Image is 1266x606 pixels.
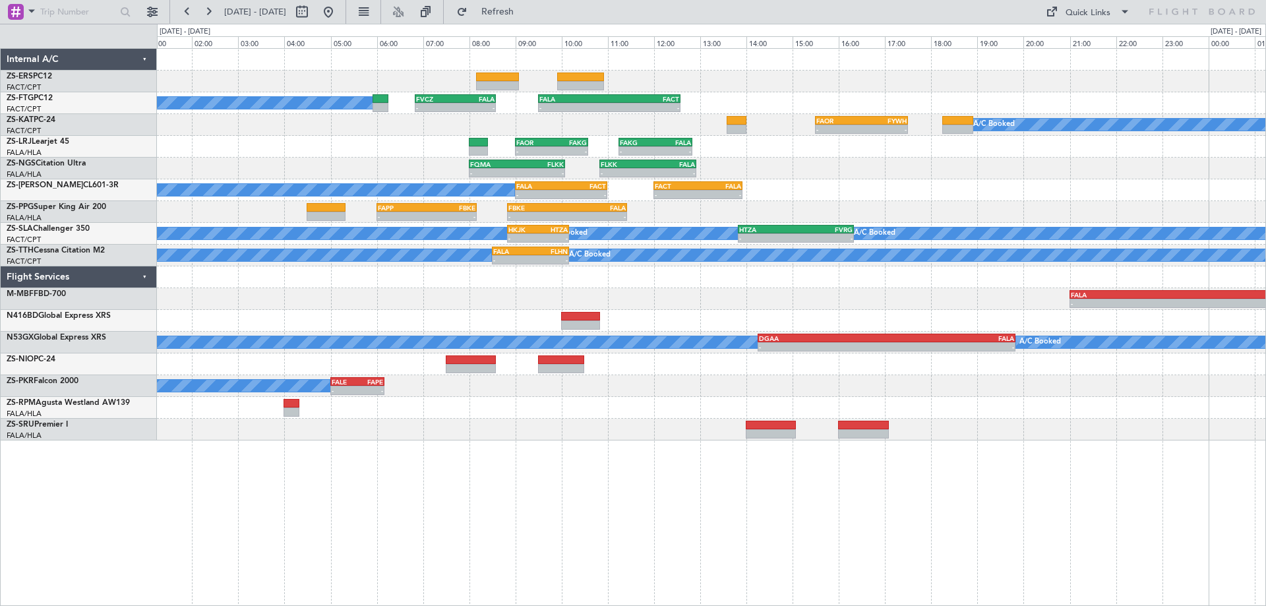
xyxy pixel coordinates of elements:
[516,138,552,146] div: FAOR
[608,36,654,48] div: 11:00
[470,160,517,168] div: FQMA
[796,234,853,242] div: -
[1019,332,1061,352] div: A/C Booked
[1116,36,1162,48] div: 22:00
[1066,7,1110,20] div: Quick Links
[7,181,119,189] a: ZS-[PERSON_NAME]CL601-3R
[796,226,853,233] div: FVRG
[517,160,564,168] div: FLKK
[886,334,1014,342] div: FALA
[567,212,626,220] div: -
[539,95,609,103] div: FALA
[1209,36,1255,48] div: 00:00
[538,226,568,233] div: HTZA
[7,94,53,102] a: ZS-FTGPC12
[508,226,538,233] div: HKJK
[378,212,427,220] div: -
[7,247,105,255] a: ZS-TTHCessna Citation M2
[7,399,36,407] span: ZS-RPM
[40,2,116,22] input: Trip Number
[423,36,469,48] div: 07:00
[654,36,700,48] div: 12:00
[973,115,1015,135] div: A/C Booked
[1162,36,1209,48] div: 23:00
[146,36,192,48] div: 01:00
[7,334,106,342] a: N53GXGlobal Express XRS
[7,421,68,429] a: ZS-SRUPremier I
[7,247,34,255] span: ZS-TTH
[551,138,587,146] div: FAKG
[648,169,694,177] div: -
[655,182,698,190] div: FACT
[284,36,330,48] div: 04:00
[7,160,86,167] a: ZS-NGSCitation Ultra
[739,234,796,242] div: -
[7,203,34,211] span: ZS-PPG
[517,169,564,177] div: -
[551,147,587,155] div: -
[7,160,36,167] span: ZS-NGS
[224,6,286,18] span: [DATE] - [DATE]
[7,377,34,385] span: ZS-PKR
[7,116,34,124] span: ZS-KAT
[470,7,526,16] span: Refresh
[7,290,66,298] a: M-MBFFBD-700
[601,160,648,168] div: FLKK
[427,204,475,212] div: FBKE
[493,256,531,264] div: -
[569,245,611,265] div: A/C Booked
[816,125,861,133] div: -
[7,126,41,136] a: FACT/CPT
[508,212,567,220] div: -
[7,334,34,342] span: N53GX
[1023,36,1070,48] div: 20:00
[7,73,52,80] a: ZS-ERSPC12
[7,225,90,233] a: ZS-SLAChallenger 350
[7,235,41,245] a: FACT/CPT
[539,104,609,111] div: -
[516,147,552,155] div: -
[538,234,568,242] div: -
[7,290,38,298] span: M-MBFF
[7,355,34,363] span: ZS-NIO
[7,355,55,363] a: ZS-NIOPC-24
[516,182,561,190] div: FALA
[7,312,38,320] span: N416BD
[977,36,1023,48] div: 19:00
[7,104,41,114] a: FACT/CPT
[7,116,55,124] a: ZS-KATPC-24
[7,409,42,419] a: FALA/HLA
[7,73,33,80] span: ZS-ERS
[7,181,83,189] span: ZS-[PERSON_NAME]
[7,213,42,223] a: FALA/HLA
[746,36,793,48] div: 14:00
[655,138,691,146] div: FALA
[516,191,561,198] div: -
[562,36,608,48] div: 10:00
[816,117,861,125] div: FAOR
[561,182,606,190] div: FACT
[469,36,516,48] div: 08:00
[160,26,210,38] div: [DATE] - [DATE]
[508,204,567,212] div: FBKE
[7,203,106,211] a: ZS-PPGSuper King Air 200
[7,169,42,179] a: FALA/HLA
[620,147,655,155] div: -
[7,225,33,233] span: ZS-SLA
[192,36,238,48] div: 02:00
[759,343,887,351] div: -
[567,204,626,212] div: FALA
[7,138,32,146] span: ZS-LRJ
[455,95,495,103] div: FALA
[601,169,648,177] div: -
[839,36,885,48] div: 16:00
[508,234,538,242] div: -
[7,257,41,266] a: FACT/CPT
[698,191,740,198] div: -
[648,160,694,168] div: FALA
[698,182,740,190] div: FALA
[377,36,423,48] div: 06:00
[655,191,698,198] div: -
[861,125,906,133] div: -
[885,36,931,48] div: 17:00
